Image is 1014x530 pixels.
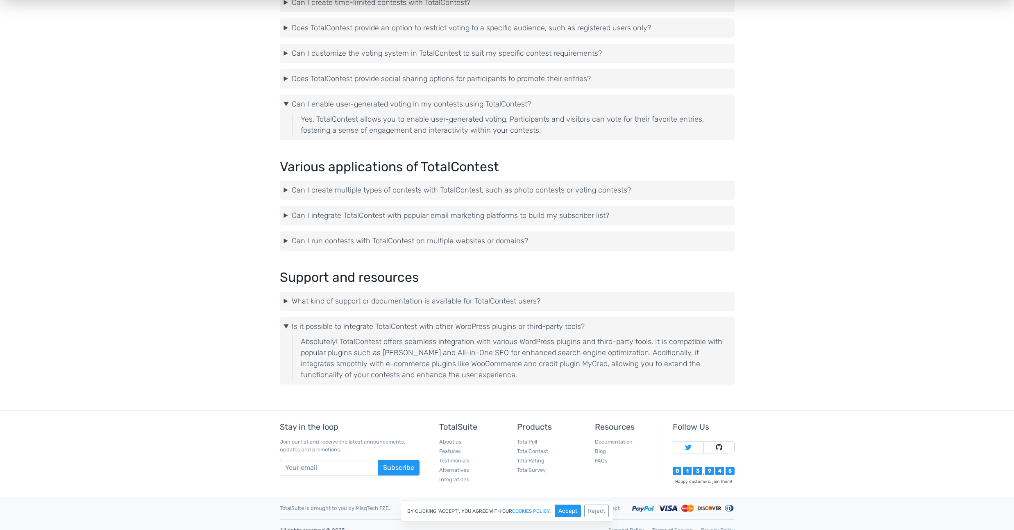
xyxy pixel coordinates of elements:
[284,23,730,34] summary: Does TotalContest provide an option to restrict voting to a specific audience, such as registered...
[702,470,705,476] div: ,
[517,422,578,431] h5: Products
[280,270,735,285] h2: Support and resources
[401,500,613,522] div: By clicking "Accept", you agree with our .
[673,422,734,431] h5: Follow Us
[439,439,462,445] a: About us
[280,160,735,174] h2: Various applications of TotalContest
[555,505,581,517] button: Accept
[517,467,546,473] a: TotalSurvey
[439,458,470,464] a: Testimonials
[726,467,734,476] div: 5
[705,467,714,476] div: 9
[673,467,681,476] div: 0
[292,336,730,381] div: Absolutely! TotalContest offers seamless integration with various WordPress plugins and third-par...
[280,422,420,431] h5: Stay in the loop
[595,458,608,464] a: FAQs
[673,478,734,485] div: Happy customers, join them!
[284,73,730,84] summary: Does TotalContest provide social sharing options for participants to promote their entries?
[439,422,501,431] h5: TotalSuite
[284,210,730,221] summary: Can I integrate TotalContest with popular email marketing platforms to build my subscriber list?
[595,448,606,454] a: Blog
[284,321,730,332] summary: Is it possible to integrate TotalContest with other WordPress plugins or third-party tools?
[517,448,548,454] a: TotalContest
[517,458,544,464] a: TotalRating
[595,439,633,445] a: Documentation
[584,505,609,517] button: Reject
[284,48,730,59] summary: Can I customize the voting system in TotalContest to suit my specific contest requirements?
[439,467,469,473] a: Alternatives
[683,467,692,476] div: 1
[284,185,730,196] summary: Can I create multiple types of contests with TotalContest, such as photo contests or voting conte...
[439,448,461,454] a: Features
[716,444,722,451] img: Follow TotalSuite on Github
[595,422,656,431] h5: Resources
[284,236,730,247] summary: Can I run contests with TotalContest on multiple websites or domains?
[693,467,702,476] div: 3
[378,460,420,476] button: Subscribe
[292,114,730,136] div: Yes, TotalContest allows you to enable user-generated voting. Participants and visitors can vote ...
[715,467,724,476] div: 4
[284,296,730,307] summary: What kind of support or documentation is available for TotalContest users?
[512,509,550,514] a: cookies policy
[280,460,378,476] input: Your email
[284,99,730,110] summary: Can I enable user-generated voting in my contests using TotalContest?
[280,438,420,453] p: Join our list and receive the latest announcements, updates and promotions.
[517,439,537,445] a: TotalPoll
[685,444,692,451] img: Follow TotalSuite on Twitter
[439,476,470,482] a: Integrations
